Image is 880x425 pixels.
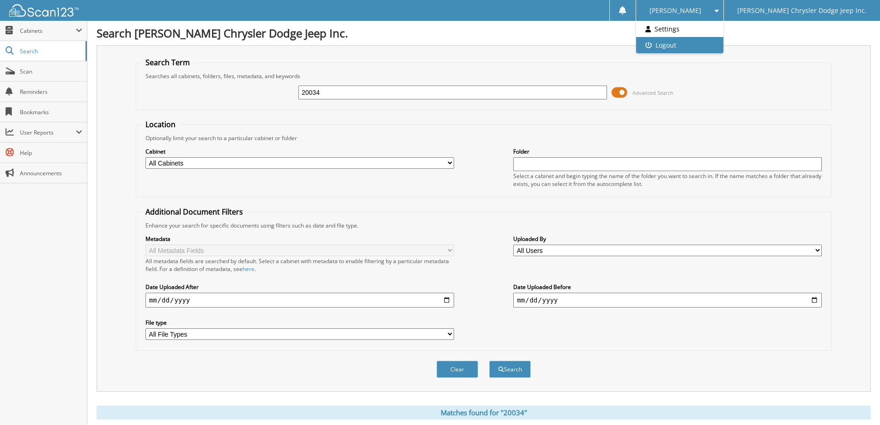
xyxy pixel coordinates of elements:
[141,134,826,142] div: Optionally limit your search to a particular cabinet or folder
[146,293,454,308] input: start
[146,257,454,273] div: All metadata fields are searched by default. Select a cabinet with metadata to enable filtering b...
[141,72,826,80] div: Searches all cabinets, folders, files, metadata, and keywords
[834,381,880,425] iframe: Chat Widget
[20,27,76,35] span: Cabinets
[20,169,82,177] span: Announcements
[9,4,79,17] img: scan123-logo-white.svg
[437,361,478,378] button: Clear
[141,207,248,217] legend: Additional Document Filters
[513,148,822,155] label: Folder
[20,149,82,157] span: Help
[489,361,531,378] button: Search
[146,235,454,243] label: Metadata
[513,235,822,243] label: Uploaded By
[243,265,255,273] a: here
[141,57,194,68] legend: Search Term
[632,89,674,96] span: Advanced Search
[141,119,180,129] legend: Location
[20,108,82,116] span: Bookmarks
[636,37,723,53] a: Logout
[513,172,822,188] div: Select a cabinet and begin typing the name of the folder you want to search in. If the name match...
[20,88,82,96] span: Reminders
[513,283,822,291] label: Date Uploaded Before
[20,47,81,55] span: Search
[146,283,454,291] label: Date Uploaded After
[737,8,867,13] span: [PERSON_NAME] Chrysler Dodge Jeep Inc.
[513,293,822,308] input: end
[97,406,871,419] div: Matches found for "20034"
[146,148,454,155] label: Cabinet
[141,222,826,229] div: Enhance your search for specific documents using filters such as date and file type.
[146,319,454,326] label: File type
[20,129,76,136] span: User Reports
[97,25,871,41] h1: Search [PERSON_NAME] Chrysler Dodge Jeep Inc.
[636,21,723,37] a: Settings
[20,68,82,75] span: Scan
[649,8,701,13] span: [PERSON_NAME]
